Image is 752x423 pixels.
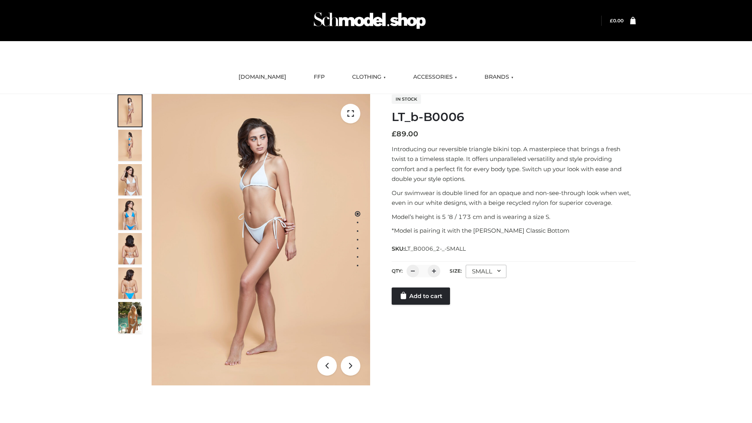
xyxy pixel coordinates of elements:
a: [DOMAIN_NAME] [233,69,292,86]
img: Schmodel Admin 964 [311,5,428,36]
img: ArielClassicBikiniTop_CloudNine_AzureSky_OW114ECO_4-scaled.jpg [118,199,142,230]
label: QTY: [392,268,403,274]
div: SMALL [466,265,506,278]
p: Our swimwear is double lined for an opaque and non-see-through look when wet, even in our white d... [392,188,636,208]
h1: LT_b-B0006 [392,110,636,124]
a: £0.00 [610,18,624,23]
span: LT_B0006_2-_-SMALL [405,245,466,252]
img: ArielClassicBikiniTop_CloudNine_AzureSky_OW114ECO_1-scaled.jpg [118,95,142,127]
img: ArielClassicBikiniTop_CloudNine_AzureSky_OW114ECO_7-scaled.jpg [118,233,142,264]
label: Size: [450,268,462,274]
a: BRANDS [479,69,519,86]
img: ArielClassicBikiniTop_CloudNine_AzureSky_OW114ECO_8-scaled.jpg [118,268,142,299]
img: ArielClassicBikiniTop_CloudNine_AzureSky_OW114ECO_1 [152,94,370,385]
bdi: 0.00 [610,18,624,23]
a: ACCESSORIES [407,69,463,86]
span: SKU: [392,244,466,253]
img: Arieltop_CloudNine_AzureSky2.jpg [118,302,142,333]
a: CLOTHING [346,69,392,86]
a: Add to cart [392,287,450,305]
img: ArielClassicBikiniTop_CloudNine_AzureSky_OW114ECO_3-scaled.jpg [118,164,142,195]
img: ArielClassicBikiniTop_CloudNine_AzureSky_OW114ECO_2-scaled.jpg [118,130,142,161]
a: FFP [308,69,331,86]
p: Model’s height is 5 ‘8 / 173 cm and is wearing a size S. [392,212,636,222]
bdi: 89.00 [392,130,418,138]
span: £ [392,130,396,138]
span: £ [610,18,613,23]
p: *Model is pairing it with the [PERSON_NAME] Classic Bottom [392,226,636,236]
span: In stock [392,94,421,104]
p: Introducing our reversible triangle bikini top. A masterpiece that brings a fresh twist to a time... [392,144,636,184]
